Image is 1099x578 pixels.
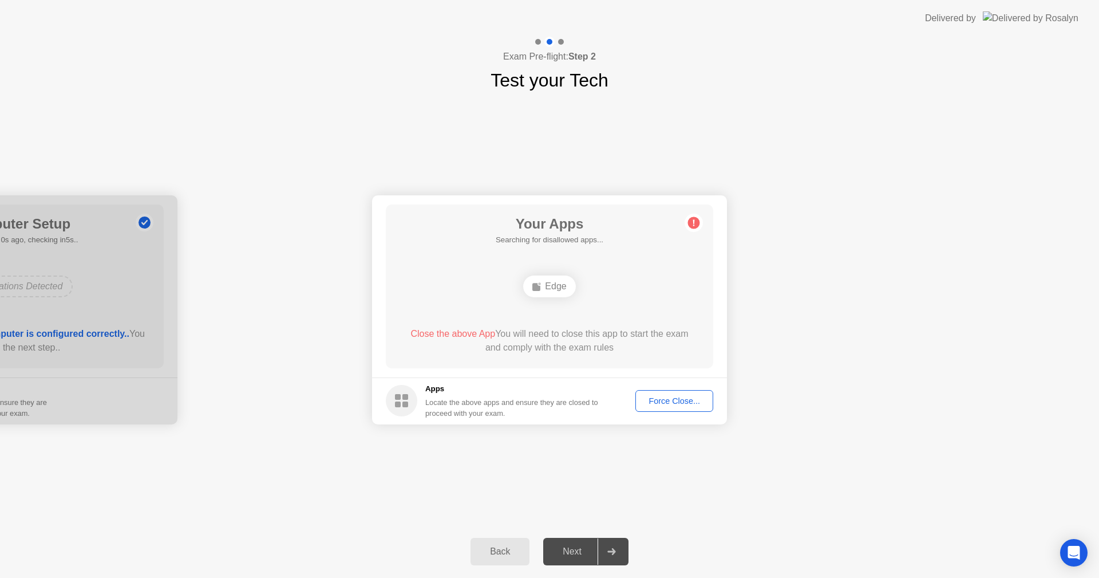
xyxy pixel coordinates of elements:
[523,276,575,297] div: Edge
[425,397,599,419] div: Locate the above apps and ensure they are closed to proceed with your exam.
[925,11,976,25] div: Delivered by
[568,52,596,61] b: Step 2
[474,546,526,557] div: Back
[503,50,596,64] h4: Exam Pre-flight:
[543,538,628,565] button: Next
[983,11,1078,25] img: Delivered by Rosalyn
[639,396,709,406] div: Force Close...
[547,546,598,557] div: Next
[496,234,603,246] h5: Searching for disallowed apps...
[491,66,608,94] h1: Test your Tech
[1060,539,1088,567] div: Open Intercom Messenger
[410,329,495,339] span: Close the above App
[496,214,603,234] h1: Your Apps
[471,538,529,565] button: Back
[402,327,697,355] div: You will need to close this app to start the exam and comply with the exam rules
[635,390,713,412] button: Force Close...
[425,383,599,395] h5: Apps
